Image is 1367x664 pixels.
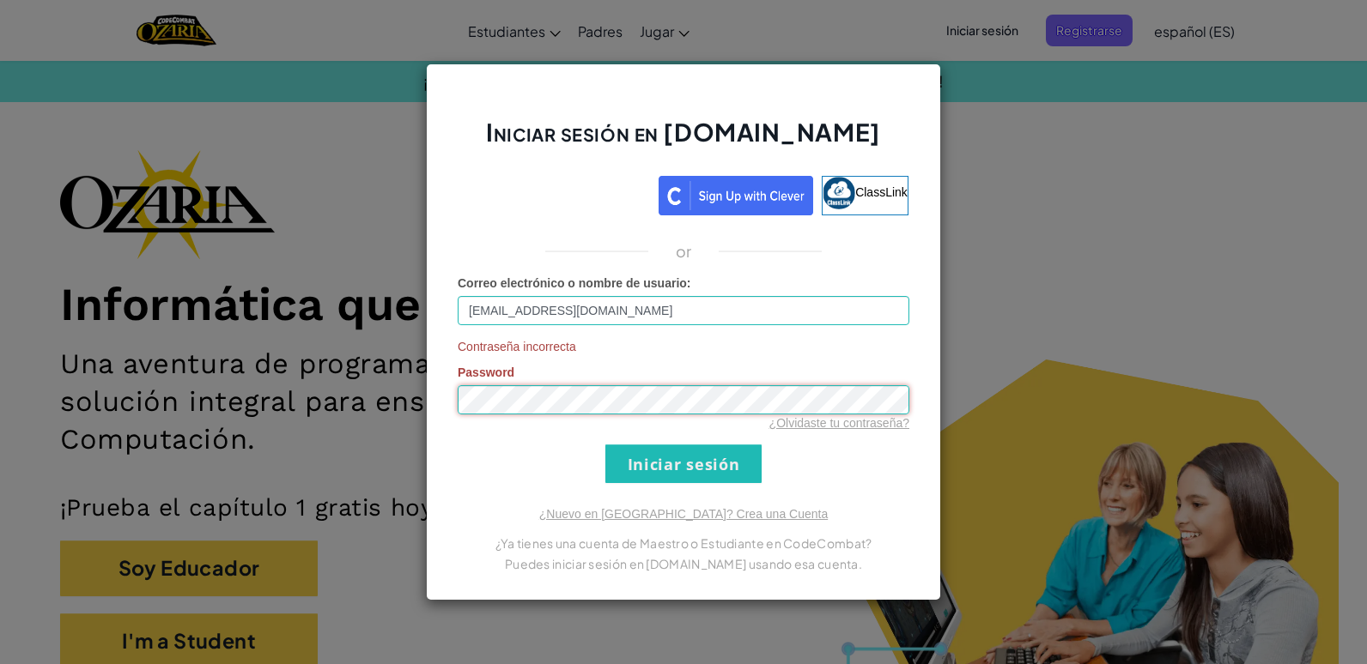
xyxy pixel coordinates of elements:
img: classlink-logo-small.png [823,177,855,209]
img: clever_sso_button@2x.png [659,176,813,215]
span: Contraseña incorrecta [458,338,909,355]
p: Puedes iniciar sesión en [DOMAIN_NAME] usando esa cuenta. [458,553,909,574]
input: Iniciar sesión [605,444,762,483]
label: : [458,275,691,292]
iframe: Botón Iniciar sesión con Google [450,174,659,212]
a: ¿Nuevo en [GEOGRAPHIC_DATA]? Crea una Cuenta [539,507,828,521]
p: or [676,241,692,262]
span: Password [458,365,514,379]
span: Correo electrónico o nombre de usuario [458,276,687,290]
h2: Iniciar sesión en [DOMAIN_NAME] [458,116,909,166]
p: ¿Ya tienes una cuenta de Maestro o Estudiante en CodeCombat? [458,533,909,553]
a: ¿Olvidaste tu contraseña? [769,416,909,430]
span: ClassLink [855,185,908,199]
